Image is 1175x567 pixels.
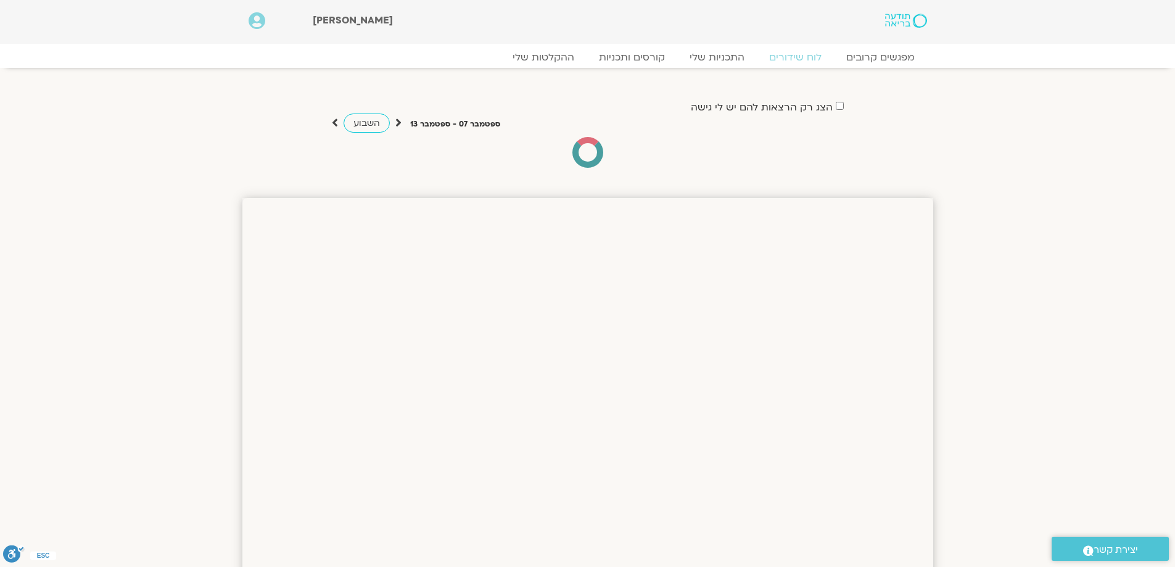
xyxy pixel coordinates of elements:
a: קורסים ותכניות [587,51,677,64]
a: השבוע [344,114,390,133]
span: [PERSON_NAME] [313,14,393,27]
label: הצג רק הרצאות להם יש לי גישה [691,102,833,113]
a: ההקלטות שלי [500,51,587,64]
a: התכניות שלי [677,51,757,64]
span: השבוע [353,117,380,129]
a: יצירת קשר [1052,537,1169,561]
a: מפגשים קרובים [834,51,927,64]
p: ספטמבר 07 - ספטמבר 13 [410,118,500,131]
span: יצירת קשר [1094,542,1138,558]
nav: Menu [249,51,927,64]
a: לוח שידורים [757,51,834,64]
